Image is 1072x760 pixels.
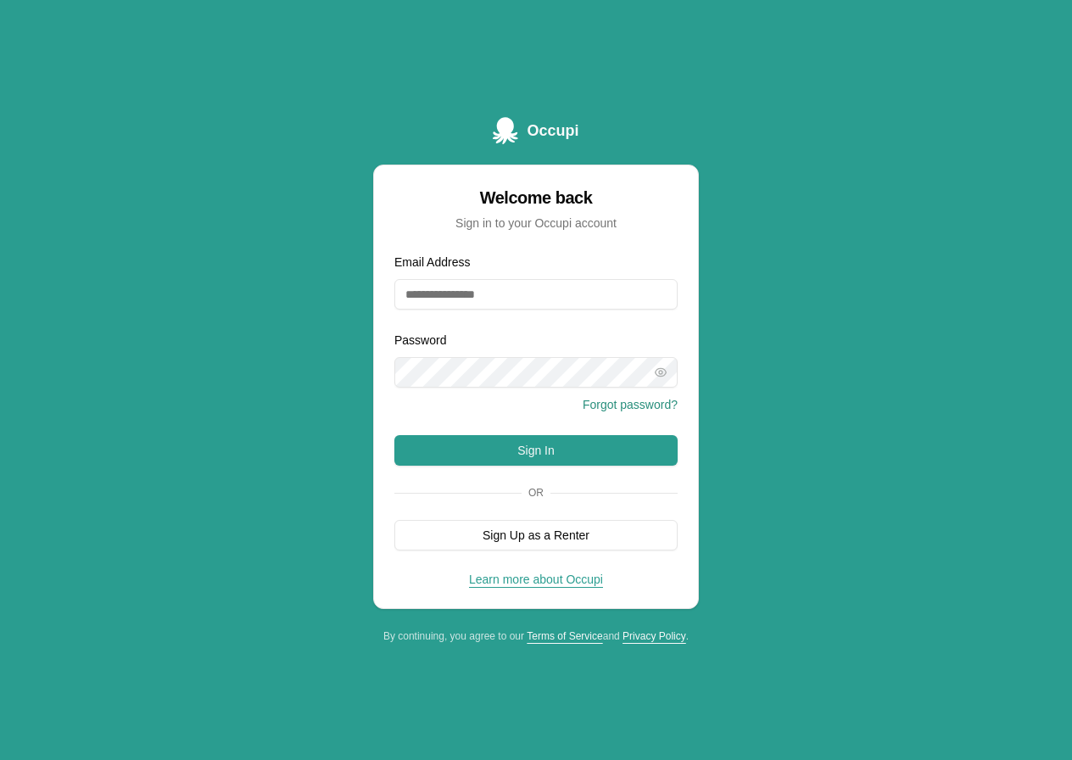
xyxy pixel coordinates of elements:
label: Email Address [394,255,470,269]
button: Forgot password? [583,396,678,413]
button: Sign Up as a Renter [394,520,678,550]
div: By continuing, you agree to our and . [373,629,699,643]
a: Learn more about Occupi [469,573,603,586]
span: Or [522,486,550,500]
a: Occupi [493,117,578,144]
a: Terms of Service [527,630,602,642]
label: Password [394,333,446,347]
a: Privacy Policy [623,630,686,642]
button: Sign In [394,435,678,466]
div: Sign in to your Occupi account [394,215,678,232]
div: Welcome back [394,186,678,210]
span: Occupi [527,119,578,142]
